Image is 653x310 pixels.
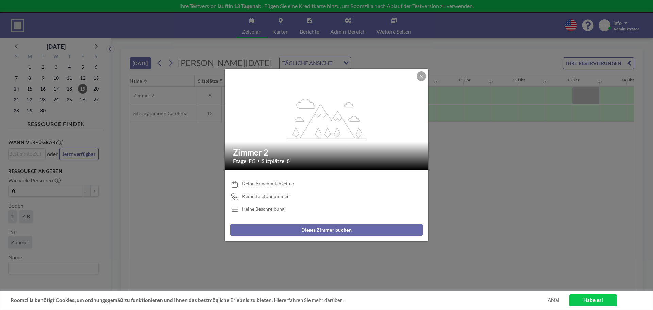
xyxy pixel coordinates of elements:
[11,297,284,303] a: Roomzilla benötigt Cookies, um ordnungsgemäß zu funktionieren und Ihnen das bestmögliche Erlebnis...
[257,158,260,163] font: •
[233,147,268,157] font: Zimmer 2
[242,181,294,186] font: Keine Annehmlichkeiten
[262,158,290,164] font: Sitzplätze: 8
[287,98,367,139] g: flex-grow: 1.2;
[548,297,561,303] font: Abfall
[233,158,256,164] font: Etage: EG
[242,206,284,212] font: Keine Beschreibung
[301,227,352,233] font: Dieses Zimmer buchen
[242,193,289,199] font: Keine Telefonnummer
[583,297,603,303] font: Habe es!
[548,297,561,304] a: Abfall
[230,224,423,236] button: Dieses Zimmer buchen
[284,297,344,303] font: erfahren Sie mehr darüber .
